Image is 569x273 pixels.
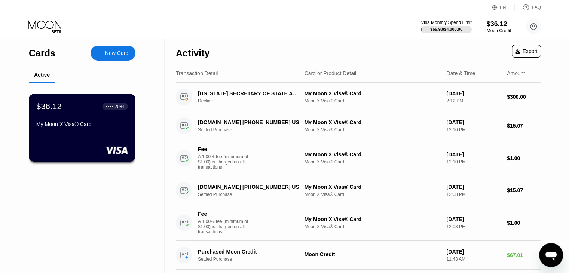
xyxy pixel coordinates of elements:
div: My Moon X Visa® Card [305,119,441,125]
div: ● ● ● ● [106,105,113,107]
div: Fee [198,211,250,217]
div: FAQ [515,4,541,11]
div: New Card [105,50,128,56]
div: Visa Monthly Spend Limit$55.90/$4,000.00 [421,20,471,33]
div: [DATE] [446,216,501,222]
div: $36.12Moon Credit [487,20,511,33]
div: A 1.00% fee (minimum of $1.00) is charged on all transactions [198,154,254,170]
div: Moon X Visa® Card [305,127,441,132]
div: 12:08 PM [446,224,501,229]
div: [DATE] [446,119,501,125]
div: Active [34,72,50,78]
div: Card or Product Detail [305,70,357,76]
div: [DATE] [446,91,501,96]
div: [US_STATE] SECRETARY OF STATE AUSTIN [GEOGRAPHIC_DATA]DeclineMy Moon X Visa® CardMoon X Visa® Car... [176,83,541,111]
div: Moon X Visa® Card [305,192,441,197]
div: [DATE] [446,151,501,157]
div: $36.12 [487,20,511,28]
div: Moon Credit [487,28,511,33]
div: EN [492,4,515,11]
div: Purchased Moon CreditSettled PurchaseMoon Credit[DATE]11:43 AM$67.01 [176,241,541,270]
div: Moon X Visa® Card [305,98,441,104]
div: $36.12● ● ● ●2084My Moon X Visa® Card [29,94,135,161]
div: $1.00 [507,220,541,226]
div: [DATE] [446,249,501,255]
div: Transaction Detail [176,70,218,76]
div: $15.07 [507,187,541,193]
div: New Card [91,46,135,61]
div: My Moon X Visa® Card [305,216,441,222]
div: Moon Credit [305,251,441,257]
div: FAQ [532,5,541,10]
div: Purchased Moon Credit [198,249,300,255]
div: 12:10 PM [446,159,501,165]
div: [DOMAIN_NAME] [PHONE_NUMBER] USSettled PurchaseMy Moon X Visa® CardMoon X Visa® Card[DATE]12:10 P... [176,111,541,140]
div: Export [512,45,541,58]
div: [US_STATE] SECRETARY OF STATE AUSTIN [GEOGRAPHIC_DATA] [198,91,300,96]
div: Date & Time [446,70,475,76]
div: My Moon X Visa® Card [305,151,441,157]
div: [DOMAIN_NAME] [PHONE_NUMBER] USSettled PurchaseMy Moon X Visa® CardMoon X Visa® Card[DATE]12:08 P... [176,176,541,205]
div: My Moon X Visa® Card [305,184,441,190]
div: 12:10 PM [446,127,501,132]
div: My Moon X Visa® Card [36,121,128,127]
div: Moon X Visa® Card [305,159,441,165]
div: Decline [198,98,308,104]
div: 11:43 AM [446,257,501,262]
div: [DOMAIN_NAME] [PHONE_NUMBER] US [198,119,300,125]
div: Settled Purchase [198,127,308,132]
div: Fee [198,146,250,152]
div: FeeA 1.00% fee (minimum of $1.00) is charged on all transactionsMy Moon X Visa® CardMoon X Visa® ... [176,205,541,241]
iframe: Button to launch messaging window [539,243,563,267]
div: EN [500,5,506,10]
div: Export [515,48,538,54]
div: $1.00 [507,155,541,161]
div: FeeA 1.00% fee (minimum of $1.00) is charged on all transactionsMy Moon X Visa® CardMoon X Visa® ... [176,140,541,176]
div: $36.12 [36,101,62,111]
div: [DOMAIN_NAME] [PHONE_NUMBER] US [198,184,300,190]
div: 2:12 PM [446,98,501,104]
div: Moon X Visa® Card [305,224,441,229]
div: Amount [507,70,525,76]
div: Settled Purchase [198,257,308,262]
div: [DATE] [446,184,501,190]
div: 12:08 PM [446,192,501,197]
div: Settled Purchase [198,192,308,197]
div: My Moon X Visa® Card [305,91,441,96]
div: Visa Monthly Spend Limit [421,20,471,25]
div: $300.00 [507,94,541,100]
div: $15.07 [507,123,541,129]
div: Activity [176,48,209,59]
div: 2084 [114,104,125,109]
div: Cards [29,48,55,59]
div: A 1.00% fee (minimum of $1.00) is charged on all transactions [198,219,254,234]
div: $67.01 [507,252,541,258]
div: $55.90 / $4,000.00 [430,27,462,31]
